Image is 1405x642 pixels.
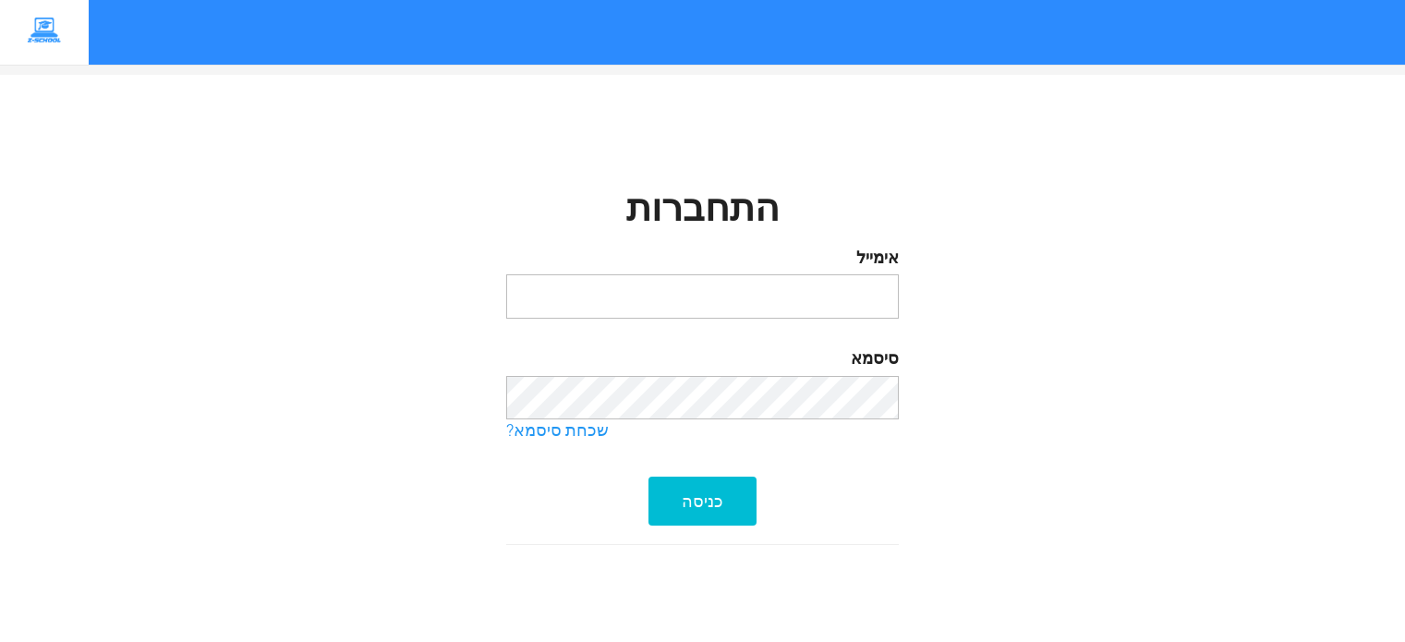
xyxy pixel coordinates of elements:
[648,477,757,526] div: כניסה
[506,189,899,231] h3: התחברות
[506,347,899,371] label: סיסמא
[14,14,75,49] img: Z-School logo
[506,247,899,271] label: אימייל
[506,419,899,443] a: שכחת סיסמא?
